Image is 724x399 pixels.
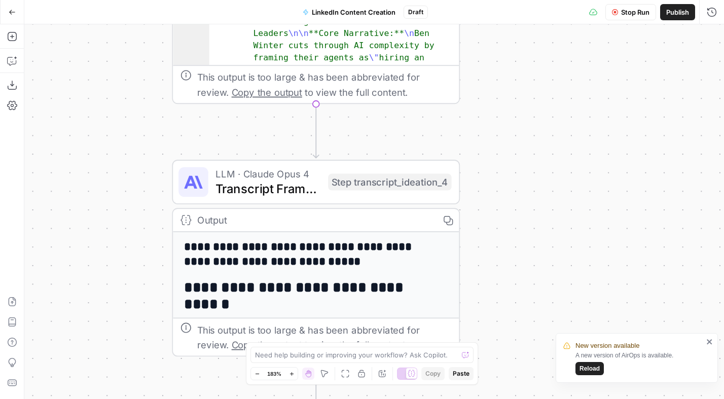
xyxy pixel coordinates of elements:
div: Output [197,212,431,227]
span: Stop Run [621,7,649,17]
span: Copy the output [232,86,302,97]
span: Reload [580,364,600,373]
span: LinkedIn Content Creation [312,7,395,17]
span: LLM · Claude Opus 4 [215,166,320,181]
button: Stop Run [605,4,656,20]
span: Draft [408,8,423,17]
div: LLM · Claude Opus 4Transcript Framework SelectionStep transcript_ideation_4Output**** **** **** *... [172,160,460,356]
button: close [706,338,713,346]
div: Step transcript_ideation_4 [328,174,452,191]
span: Publish [666,7,689,17]
button: Reload [575,362,604,375]
span: 183% [267,370,281,378]
span: Paste [453,369,469,378]
span: Transcript Framework Selection [215,179,320,198]
button: Publish [660,4,695,20]
div: A new version of AirOps is available. [575,351,703,375]
span: Copy the output [232,339,302,350]
button: Copy [421,367,445,380]
div: This output is too large & has been abbreviated for review. to view the full content. [197,69,452,99]
button: LinkedIn Content Creation [297,4,402,20]
div: This output is too large & has been abbreviated for review. to view the full content. [197,322,452,352]
g: Edge from step_transcript_ideation_3 to step_transcript_ideation_4 [313,104,319,158]
button: Paste [449,367,474,380]
span: Copy [425,369,441,378]
span: New version available [575,341,639,351]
